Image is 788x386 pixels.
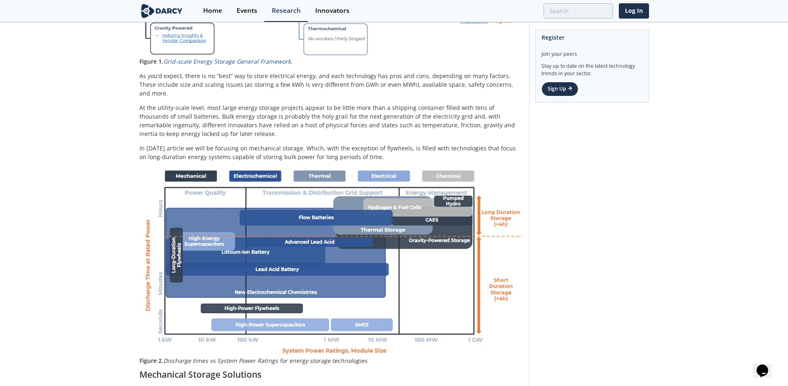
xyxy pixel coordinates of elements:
[203,7,222,14] div: Home
[753,353,780,378] iframe: chat widget
[541,45,643,58] div: Join your peers
[139,167,523,356] img: Image
[541,58,643,77] div: Stay up to date on the latest technology trends in your sector.
[139,103,523,138] p: At the utility-scale level, most large energy storage projects appear to be little more than a sh...
[139,371,523,378] h1: Mechanical Storage Solutions
[619,3,649,19] a: Log In
[139,71,523,98] p: As you’d expect, there is no “best” way to store electrical energy, and each technology has pros ...
[163,57,292,65] em: .
[139,144,523,161] p: In [DATE] article we will be focusing on mechanical storage. Which, with the exception of flywhee...
[315,7,350,14] div: Innovators
[272,7,301,14] div: Research
[237,7,257,14] div: Events
[541,30,643,45] div: Register
[139,57,163,65] strong: Figure 1.
[139,4,184,18] img: logo-wide.svg
[163,357,367,365] em: Discharge times vs System Power Ratings for energy storage technologies
[139,357,163,365] strong: Figure 2.
[541,82,578,96] a: Sign Up
[163,57,291,65] a: Grid-scale Energy Storage General Framework
[544,3,613,19] input: Advanced Search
